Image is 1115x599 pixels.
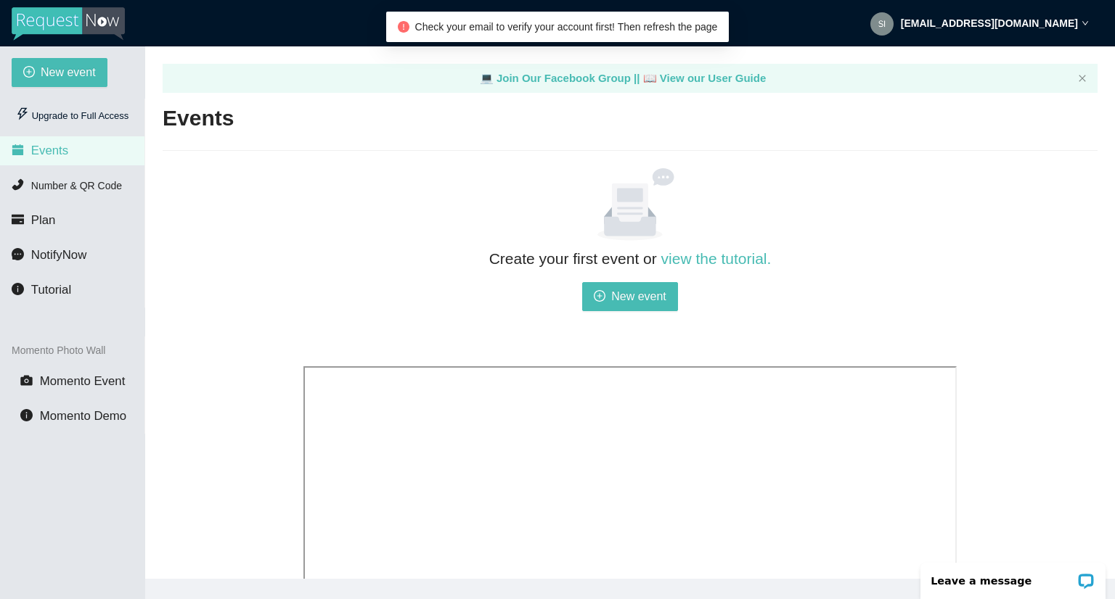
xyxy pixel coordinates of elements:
span: Momento Demo [40,409,126,423]
div: Upgrade to Full Access [12,102,133,131]
span: phone [12,178,24,191]
span: down [1082,20,1089,27]
span: plus-circle [23,66,35,80]
span: calendar [12,144,24,156]
span: laptop [480,72,494,84]
strong: [EMAIL_ADDRESS][DOMAIN_NAME] [901,17,1078,29]
span: camera [20,374,33,387]
span: message [12,248,24,260]
span: exclamation-circle [398,21,409,33]
span: laptop [643,72,657,84]
a: view the tutorial. [661,250,772,267]
span: New event [611,287,666,305]
a: laptop Join Our Facebook Group || [480,72,643,84]
span: info-circle [20,409,33,421]
button: plus-circleNew event [582,282,678,311]
span: info-circle [12,283,24,295]
button: plus-circleNew event [12,58,107,87]
span: NotifyNow [31,248,86,262]
button: close [1078,74,1087,83]
span: thunderbolt [16,107,29,120]
span: credit-card [12,213,24,226]
span: Momento Event [40,374,126,388]
span: Tutorial [31,283,71,297]
h2: Create your first event or [303,247,957,270]
span: plus-circle [594,290,605,304]
span: Plan [31,213,56,227]
img: e8d0e8f2b7b510d1ca13bf2a9ab9cdb7 [870,12,894,36]
span: New event [41,63,96,81]
span: Events [31,144,68,157]
span: Number & QR Code [31,180,122,191]
span: Check your email to verify your account first! Then refresh the page [415,21,718,33]
h2: Events [163,104,234,133]
a: laptop View our User Guide [643,72,767,84]
img: RequestNow [12,7,125,41]
iframe: LiveChat chat widget [911,553,1115,599]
